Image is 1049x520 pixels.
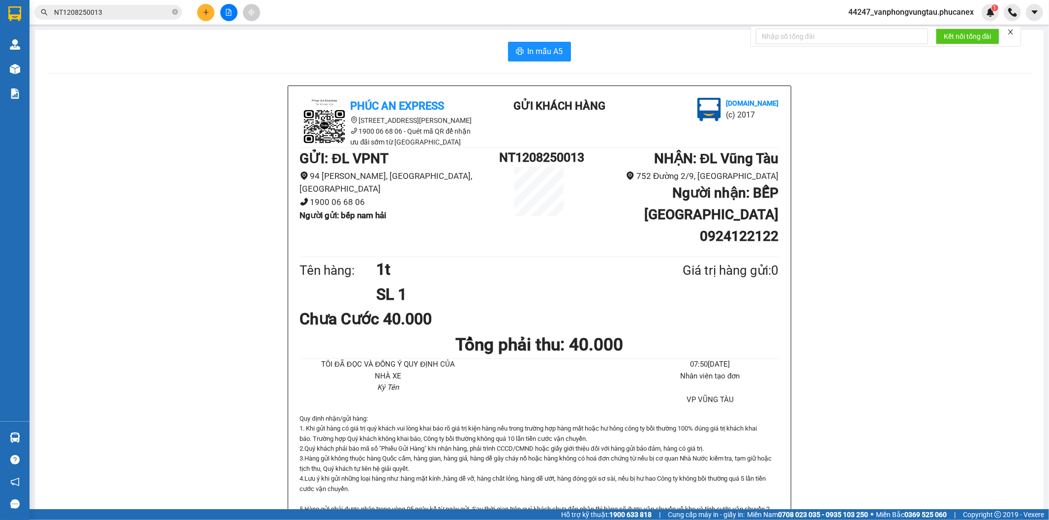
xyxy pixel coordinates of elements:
span: file-add [225,9,232,16]
b: [DOMAIN_NAME] [726,99,779,107]
button: Kết nối tổng đài [936,29,999,44]
span: Miền Bắc [876,509,947,520]
input: Nhập số tổng đài [756,29,928,44]
strong: 0708 023 035 - 0935 103 250 [778,511,868,519]
span: search [41,9,48,16]
p: 1. Khi gửi hàng có giá trị quý khách vui lòng khai báo rõ giá trị kiện hàng nếu trong trường hợ... [300,424,779,444]
img: solution-icon [10,88,20,99]
span: environment [351,116,358,123]
input: Tìm tên, số ĐT hoặc mã đơn [54,7,170,18]
div: Tên hàng: [300,260,377,281]
li: 1900 06 68 06 [300,196,500,209]
li: 94 [PERSON_NAME], [GEOGRAPHIC_DATA], [GEOGRAPHIC_DATA] [300,170,500,196]
span: ⚪️ [870,513,873,517]
span: Hỗ trợ kỹ thuật: [561,509,652,520]
span: Cung cấp máy in - giấy in: [668,509,745,520]
b: Phúc An Express [351,100,445,112]
h1: NT1208250013 [499,148,579,167]
img: logo-vxr [8,6,21,21]
span: environment [300,172,308,180]
span: 44247_vanphongvungtau.phucanex [840,6,982,18]
li: (c) 2017 [726,109,779,121]
h1: SL 1 [376,282,635,307]
img: logo.jpg [300,98,349,147]
li: [STREET_ADDRESS][PERSON_NAME] [300,115,477,126]
img: warehouse-icon [10,64,20,74]
div: Giá trị hàng gửi: 0 [635,260,779,281]
span: | [954,509,956,520]
img: icon-new-feature [986,8,995,17]
img: warehouse-icon [10,39,20,50]
sup: 1 [991,4,998,11]
h1: Tổng phải thu: 40.000 [300,331,779,358]
span: aim [248,9,255,16]
span: notification [10,477,20,487]
span: copyright [994,511,1001,518]
span: printer [516,47,524,57]
button: caret-down [1026,4,1043,21]
p: 3.Hàng gửi không thuộc hàng Quốc cấm, hàng gian, hàng giả, hàng dễ gây cháy nổ hoặc ... [300,454,779,474]
i: Ký Tên [377,383,399,392]
span: question-circle [10,455,20,464]
p: 2.Quý khách phải báo mã số "Phiếu Gửi Hàng" khi nhận hàng, phải trình CCCD/CMND hoặ... [300,444,779,454]
span: Miền Nam [747,509,868,520]
b: Người nhận : BẾP [GEOGRAPHIC_DATA] 0924122122 [644,185,779,244]
button: file-add [220,4,238,21]
span: close-circle [172,9,178,15]
b: Gửi khách hàng [513,100,605,112]
li: 07:50[DATE] [641,359,779,371]
span: close [1007,29,1014,35]
span: caret-down [1030,8,1039,17]
span: close-circle [172,8,178,17]
li: 752 Đường 2/9, [GEOGRAPHIC_DATA] [579,170,779,183]
span: Kết nối tổng đài [944,31,991,42]
h1: 1t [376,257,635,282]
b: GỬI : ĐL VPNT [300,150,389,167]
span: In mẫu A5 [528,45,563,58]
span: environment [626,172,634,180]
li: 1900 06 68 06 - Quét mã QR để nhận ưu đãi sớm từ [GEOGRAPHIC_DATA] [300,126,477,147]
span: plus [203,9,210,16]
li: VP VŨNG TÀU [641,394,779,406]
img: phone-icon [1008,8,1017,17]
b: NHẬN : ĐL Vũng Tàu [654,150,779,167]
span: 1 [993,4,996,11]
span: phone [351,127,358,134]
strong: 0369 525 060 [904,511,947,519]
button: printerIn mẫu A5 [508,42,571,61]
span: | [659,509,660,520]
li: TÔI ĐÃ ĐỌC VÀ ĐỒNG Ý QUY ĐỊNH CỦA NHÀ XE [320,359,457,382]
img: warehouse-icon [10,433,20,443]
button: plus [197,4,214,21]
li: Nhân viên tạo đơn [641,371,779,382]
b: Người gửi : bếp nam hải [300,210,387,220]
span: message [10,499,20,509]
strong: 1900 633 818 [609,511,652,519]
button: aim [243,4,260,21]
div: Chưa Cước 40.000 [300,307,458,331]
span: phone [300,198,308,206]
img: logo.jpg [697,98,721,121]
